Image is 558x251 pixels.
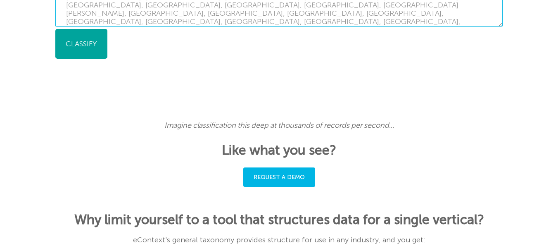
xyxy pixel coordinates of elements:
em: Imagine classification this deep at thousands of records per second... [164,121,394,130]
button: Classify [55,29,107,59]
p: eContext's general taxonomy provides structure for use in any industry, and you get: [59,234,499,246]
h3: Why limit yourself to a tool that structures data for a single vertical? [59,212,499,227]
iframe: reCAPTCHA [55,63,181,95]
a: REQUEST A DEMO [243,167,315,187]
h3: Like what you see? [55,142,503,158]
